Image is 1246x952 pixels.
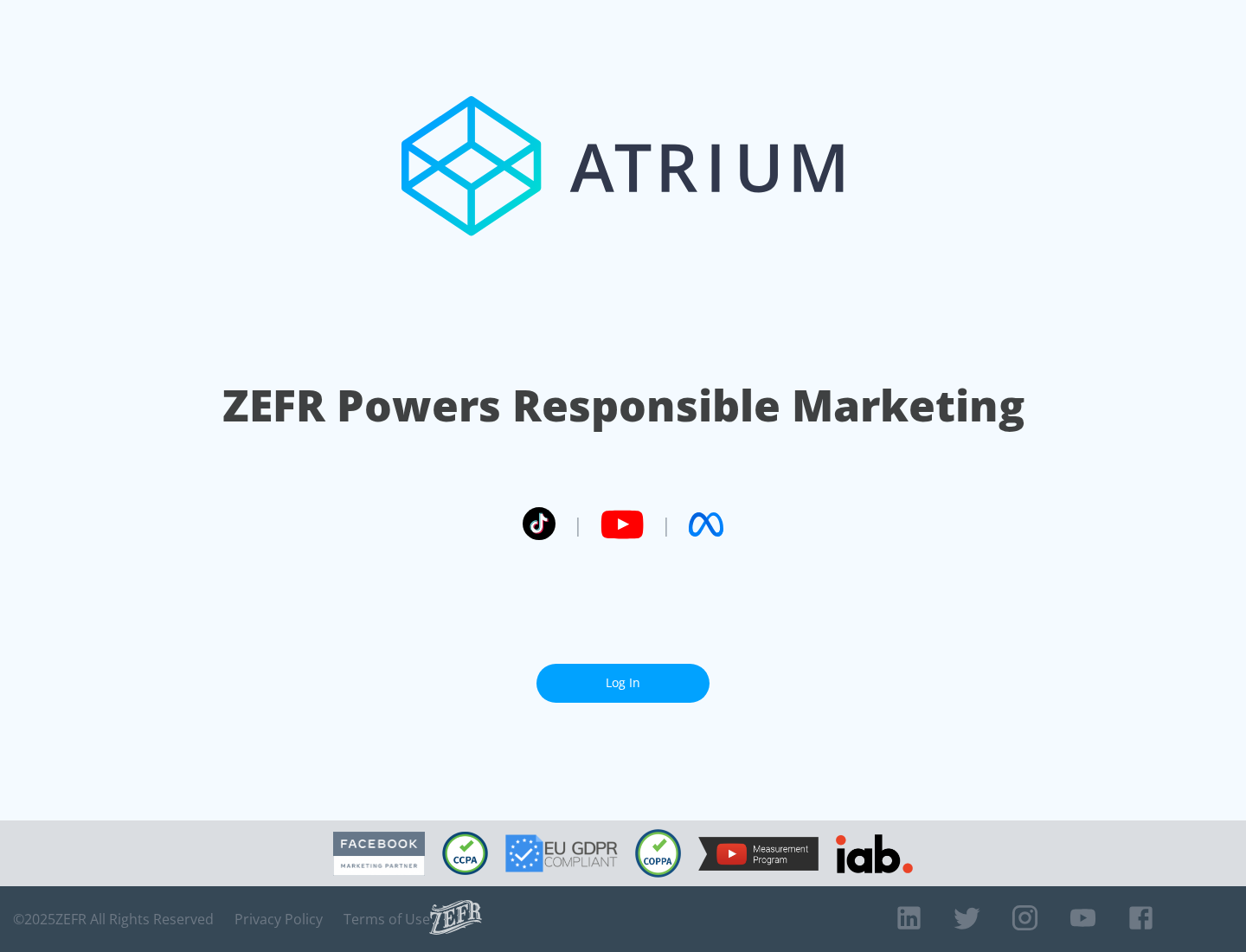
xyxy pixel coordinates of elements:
img: CCPA Compliant [442,832,488,875]
img: GDPR Compliant [505,834,618,872]
span: © 2025 ZEFR All Rights Reserved [13,910,214,928]
a: Terms of Use [344,910,430,928]
img: COPPA Compliant [635,829,681,878]
img: IAB [836,834,913,873]
img: Facebook Marketing Partner [333,832,425,876]
img: YouTube Measurement Program [698,837,819,871]
h1: ZEFR Powers Responsible Marketing [222,376,1024,435]
span: | [573,511,583,537]
span: | [661,511,671,537]
a: Log In [536,664,710,703]
a: Privacy Policy [234,910,323,928]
